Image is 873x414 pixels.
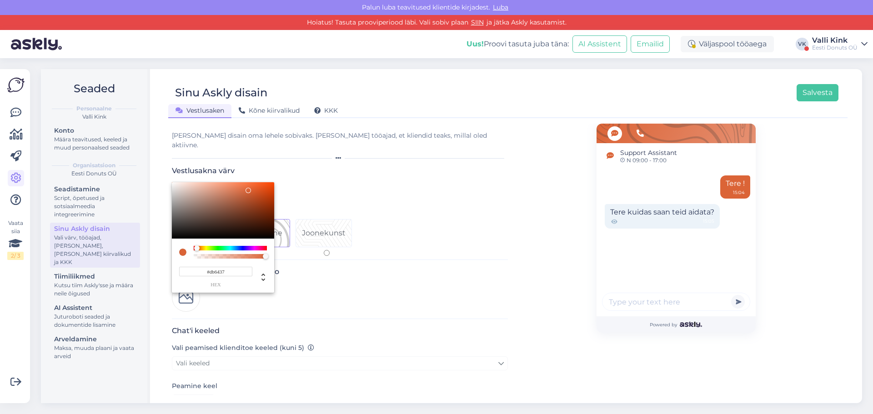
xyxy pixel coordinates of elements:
[812,37,858,44] div: Valli Kink
[631,35,670,53] button: Emailid
[796,38,808,50] div: VK
[812,44,858,51] div: Eesti Donuts OÜ
[48,80,140,97] h2: Seaded
[572,35,627,53] button: AI Assistent
[175,84,267,101] div: Sinu Askly disain
[812,37,868,51] a: Valli KinkEesti Donuts OÜ
[179,282,252,287] label: hex
[467,40,484,48] b: Uus!
[467,39,569,50] div: Proovi tasuta juba täna:
[681,36,774,52] div: Väljaspool tööaega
